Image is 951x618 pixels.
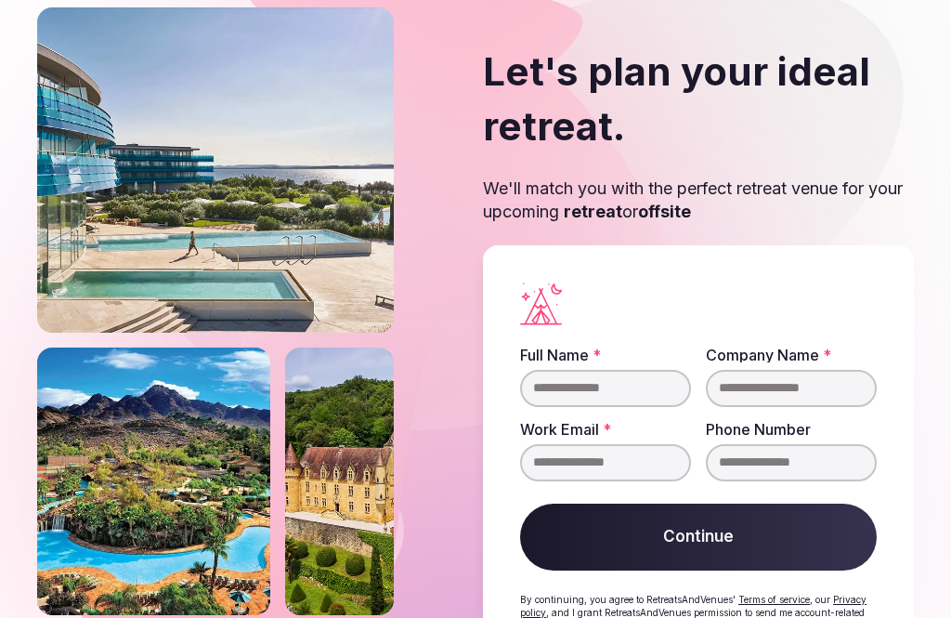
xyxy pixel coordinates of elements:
label: Work Email [520,422,691,437]
button: Continue [520,504,877,571]
label: Phone Number [706,422,877,437]
strong: retreat [564,202,622,221]
label: Company Name [706,348,877,362]
h2: Let's plan your ideal retreat. [483,45,914,154]
img: Phoenix river ranch resort [37,348,270,615]
strong: offsite [638,202,691,221]
a: Terms of service [738,594,810,605]
label: Full Name [520,348,691,362]
img: Falkensteiner outdoor resort with pools [37,7,394,333]
img: Castle on a slope [285,348,394,615]
p: We'll match you with the perfect retreat venue for your upcoming or [483,177,914,223]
